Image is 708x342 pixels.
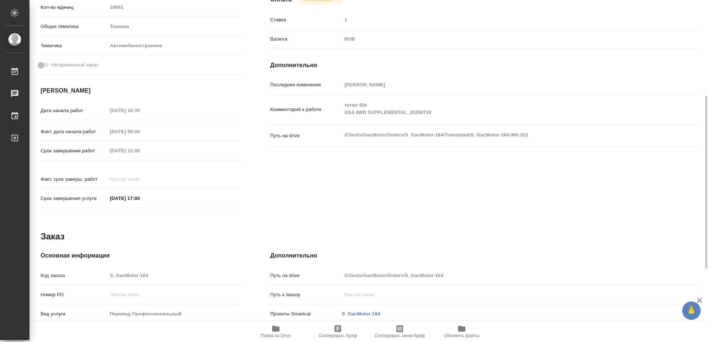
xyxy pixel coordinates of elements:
input: Пустое поле [107,2,241,13]
input: Пустое поле [107,308,241,319]
a: S_GacMotor-164 [342,311,380,317]
span: Нотариальный заказ [51,61,98,69]
span: Папка на Drive [261,333,291,338]
div: RUB [342,33,664,45]
p: Срок завершения услуги [41,195,107,202]
input: Пустое поле [342,289,664,300]
p: Факт. дата начала работ [41,128,107,135]
textarea: тотал 92к GS4 4WD SUPPLEMENTAL_20250730 [342,99,664,119]
p: Путь к заказу [270,291,342,298]
h4: [PERSON_NAME] [41,86,241,95]
input: ✎ Введи что-нибудь [107,193,172,204]
p: Вид услуги [41,310,107,318]
button: Скопировать бриф [307,321,369,342]
h2: Заказ [41,231,65,242]
span: Обновить файлы [444,333,480,338]
p: Валюта [270,35,342,43]
p: Кол-во единиц [41,4,107,11]
input: Пустое поле [107,289,241,300]
p: Тематика [41,42,107,49]
input: Пустое поле [342,14,664,25]
p: Факт. срок заверш. работ [41,176,107,183]
p: Комментарий к работе [270,106,342,113]
p: Код заказа [41,272,107,279]
input: Пустое поле [342,79,664,90]
p: Путь на drive [270,132,342,139]
div: Техника [107,20,241,33]
p: Дата начала работ [41,107,107,114]
p: Номер РО [41,291,107,298]
p: Ставка [270,16,342,24]
button: Скопировать мини-бриф [369,321,431,342]
h4: Дополнительно [270,251,700,260]
span: Скопировать бриф [318,333,357,338]
span: 🙏 [685,303,698,318]
button: Обновить файлы [431,321,493,342]
input: Пустое поле [107,270,241,281]
div: Автомобилестроение [107,39,241,52]
input: Пустое поле [107,174,172,184]
h4: Дополнительно [270,61,700,70]
p: Путь на drive [270,272,342,279]
input: Пустое поле [107,126,172,137]
p: Общая тематика [41,23,107,30]
button: Папка на Drive [245,321,307,342]
span: Скопировать мини-бриф [374,333,425,338]
h4: Основная информация [41,251,241,260]
p: Срок завершения работ [41,147,107,155]
p: Проекты Smartcat [270,310,342,318]
button: 🙏 [682,301,701,320]
input: Пустое поле [107,105,172,116]
textarea: /Clients/GacMotor/Orders/S_GacMotor-164/Translated/S_GacMotor-164-WK-021 [342,129,664,141]
p: Последнее изменение [270,81,342,89]
input: Пустое поле [342,270,664,281]
input: Пустое поле [107,145,172,156]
